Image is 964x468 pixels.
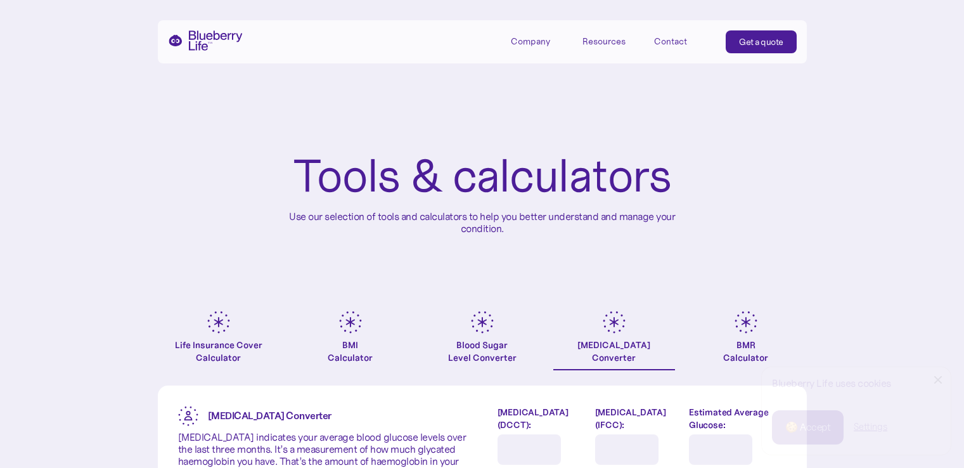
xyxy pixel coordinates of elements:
[511,30,568,51] div: Company
[654,36,687,47] div: Contact
[739,36,783,48] div: Get a quote
[723,339,768,364] div: BMR Calculator
[582,30,639,51] div: Resources
[293,152,671,200] h1: Tools & calculators
[290,311,411,370] a: BMICalculator
[595,406,679,431] label: [MEDICAL_DATA] (IFCC):
[685,311,807,370] a: BMRCalculator
[854,420,887,434] a: Settings
[498,406,586,431] label: [MEDICAL_DATA] (DCCT):
[280,211,685,235] p: Use our selection of tools and calculators to help you better understand and manage your condition.
[582,36,626,47] div: Resources
[158,311,280,370] a: Life Insurance Cover Calculator
[168,30,243,51] a: home
[772,410,844,445] a: 🍪 Accept
[772,377,941,389] div: Blueberry Life uses cookies
[689,406,786,431] label: Estimated Average Glucose:
[208,409,331,422] strong: [MEDICAL_DATA] Converter
[553,311,675,370] a: [MEDICAL_DATA]Converter
[925,367,951,393] a: Close Cookie Popup
[158,339,280,364] div: Life Insurance Cover Calculator
[421,311,543,370] a: Blood SugarLevel Converter
[511,36,550,47] div: Company
[328,339,373,364] div: BMI Calculator
[577,339,650,364] div: [MEDICAL_DATA] Converter
[654,30,711,51] a: Contact
[726,30,797,53] a: Get a quote
[448,339,517,364] div: Blood Sugar Level Converter
[785,420,830,434] div: 🍪 Accept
